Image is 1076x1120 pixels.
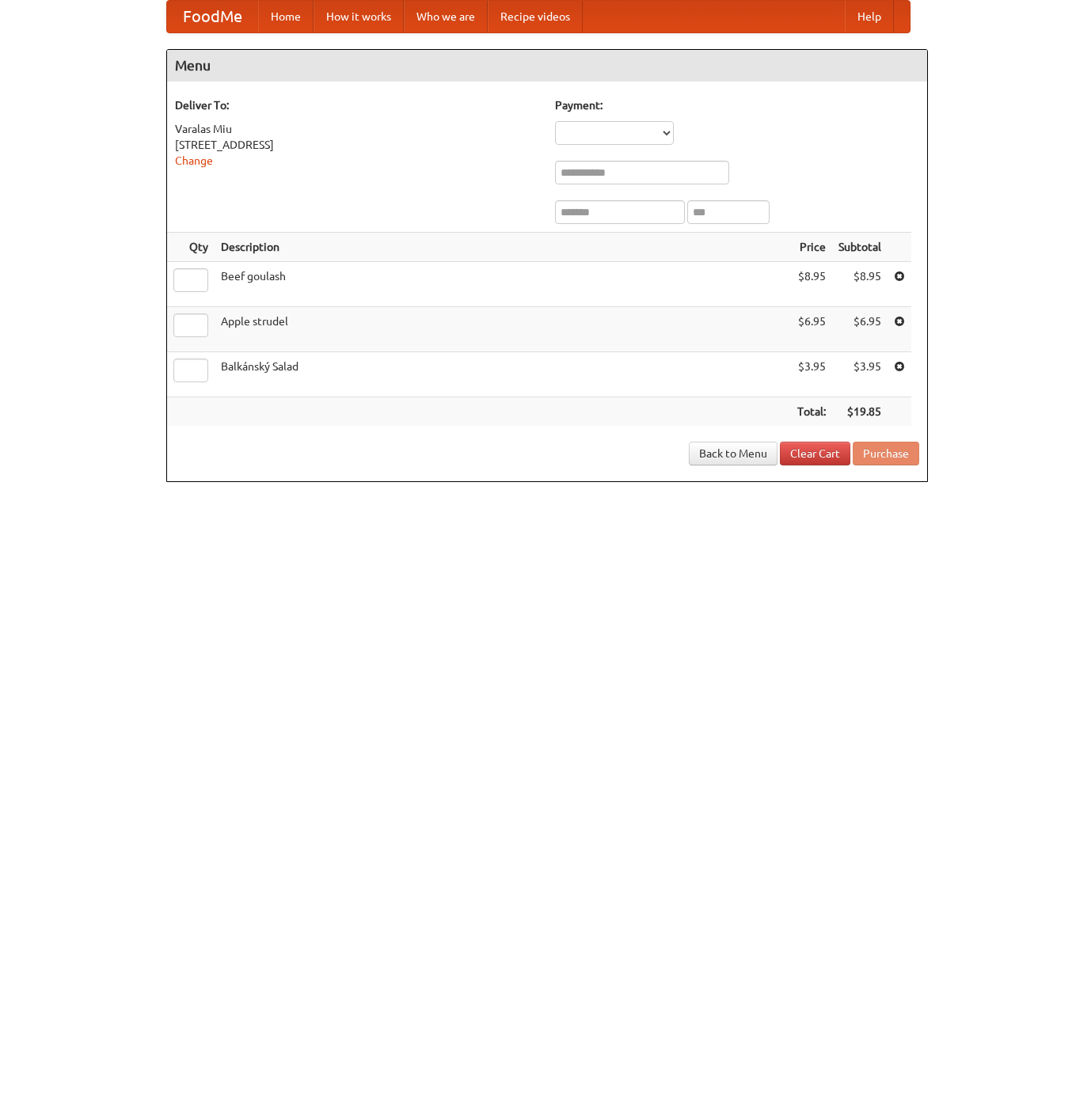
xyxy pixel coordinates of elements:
[175,97,539,113] h5: Deliver To:
[167,233,215,262] th: Qty
[555,97,919,113] h5: Payment:
[689,442,778,465] a: Back to Menu
[832,307,888,352] td: $6.95
[404,1,488,32] a: Who we are
[258,1,314,32] a: Home
[853,442,919,465] button: Purchase
[832,397,888,427] th: $19.85
[167,1,258,32] a: FoodMe
[175,154,213,167] a: Change
[488,1,583,32] a: Recipe videos
[215,233,791,262] th: Description
[215,262,791,307] td: Beef goulash
[791,352,832,397] td: $3.95
[215,352,791,397] td: Balkánský Salad
[780,442,850,465] a: Clear Cart
[791,262,832,307] td: $8.95
[215,307,791,352] td: Apple strudel
[791,233,832,262] th: Price
[832,262,888,307] td: $8.95
[845,1,894,32] a: Help
[175,121,539,137] div: Varalas Miu
[832,352,888,397] td: $3.95
[167,50,927,82] h4: Menu
[832,233,888,262] th: Subtotal
[791,397,832,427] th: Total:
[175,137,539,153] div: [STREET_ADDRESS]
[791,307,832,352] td: $6.95
[314,1,404,32] a: How it works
